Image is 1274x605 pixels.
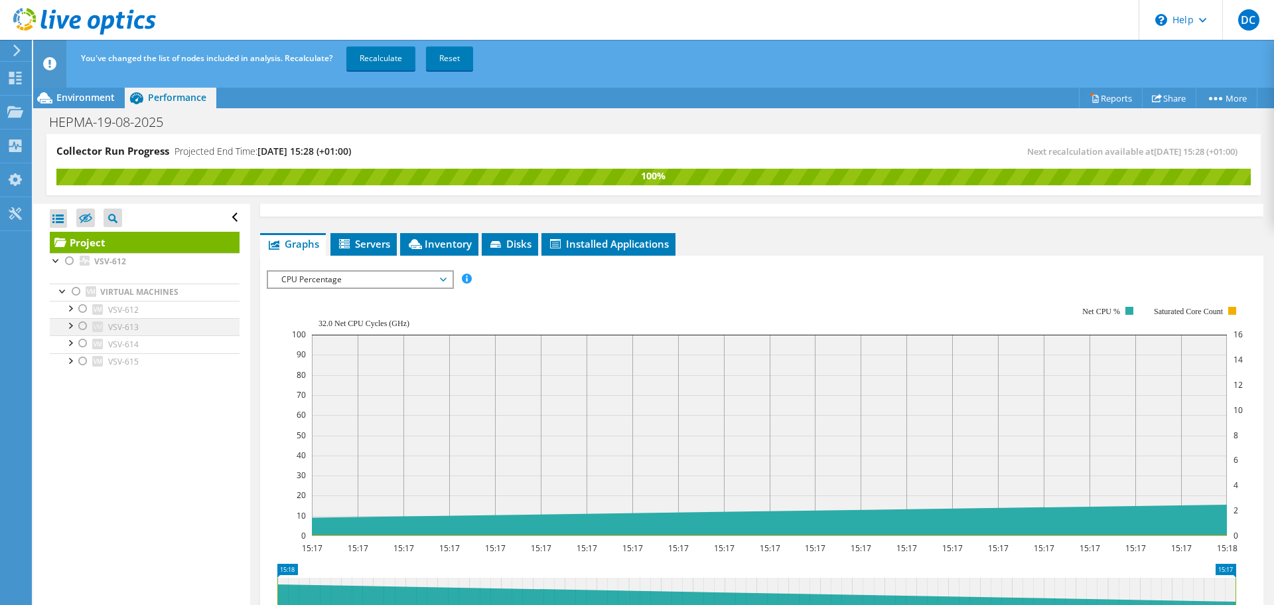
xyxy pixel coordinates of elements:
text: 8 [1234,430,1238,441]
text: 15:17 [714,543,735,554]
text: 16 [1234,329,1243,340]
text: 100 [292,329,306,340]
span: Inventory [407,237,472,250]
span: You've changed the list of nodes included in analysis. Recalculate? [81,52,332,64]
text: 15:17 [805,543,825,554]
text: 80 [297,369,306,381]
span: VSV-614 [108,339,139,350]
text: 20 [297,489,306,501]
text: Net CPU % [1083,307,1121,316]
span: Installed Applications [548,237,669,250]
svg: \n [1155,14,1167,26]
h1: HEPMA-19-08-2025 [43,115,184,130]
text: 15:17 [1125,543,1146,554]
b: VSV-612 [94,256,126,267]
span: DC [1238,9,1259,31]
span: Environment [56,91,115,104]
a: VSV-612 [50,301,240,318]
text: 15:18 [1217,543,1238,554]
text: 4 [1234,479,1238,491]
text: 15:17 [485,543,506,554]
text: 15:17 [439,543,460,554]
span: Graphs [267,237,319,250]
text: 15:17 [1171,543,1192,554]
h4: Projected End Time: [175,144,351,159]
a: More [1196,88,1257,108]
a: VSV-613 [50,318,240,335]
text: 15:17 [942,543,963,554]
text: 60 [297,409,306,420]
text: 15:17 [622,543,643,554]
text: 15:17 [348,543,368,554]
text: 15:17 [668,543,689,554]
span: VSV-612 [108,304,139,315]
text: 15:17 [988,543,1009,554]
text: 32.0 Net CPU Cycles (GHz) [318,319,409,328]
text: 90 [297,349,306,360]
text: 0 [301,530,306,541]
div: 100% [56,169,1251,183]
span: [DATE] 15:28 (+01:00) [1154,145,1238,157]
text: 40 [297,450,306,461]
text: 15:17 [577,543,597,554]
a: Reports [1079,88,1143,108]
text: 30 [297,470,306,481]
span: VSV-615 [108,356,139,367]
text: 10 [297,510,306,521]
span: VSV-613 [108,321,139,333]
text: 15:17 [760,543,780,554]
text: Saturated Core Count [1154,307,1224,316]
text: 70 [297,389,306,400]
text: 15:17 [1034,543,1054,554]
span: Servers [337,237,390,250]
text: 6 [1234,454,1238,466]
text: 15:17 [393,543,414,554]
text: 15:17 [896,543,917,554]
a: Virtual Machines [50,284,240,301]
text: 2 [1234,505,1238,516]
text: 15:17 [1080,543,1100,554]
span: Next recalculation available at [1027,145,1244,157]
text: 15:17 [302,543,322,554]
a: Reset [426,46,473,70]
text: 0 [1234,530,1238,541]
a: VSV-615 [50,353,240,371]
a: VSV-612 [50,253,240,270]
span: Performance [148,91,206,104]
text: 10 [1234,404,1243,416]
a: VSV-614 [50,335,240,353]
a: Share [1142,88,1196,108]
text: 15:17 [851,543,871,554]
text: 12 [1234,379,1243,390]
a: Recalculate [346,46,415,70]
text: 15:17 [531,543,551,554]
text: 14 [1234,354,1243,365]
span: [DATE] 15:28 (+01:00) [257,145,351,157]
a: Project [50,232,240,253]
span: CPU Percentage [275,272,445,288]
text: 50 [297,430,306,441]
span: Disks [488,237,531,250]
